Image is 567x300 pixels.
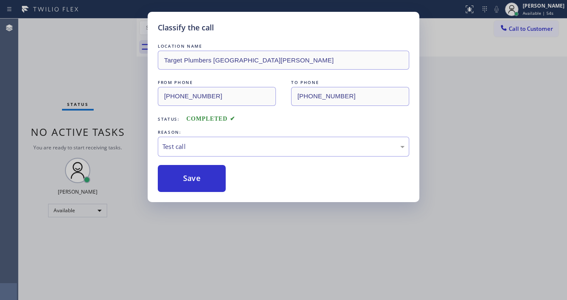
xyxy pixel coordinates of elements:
[158,22,214,33] h5: Classify the call
[158,116,180,122] span: Status:
[158,42,409,51] div: LOCATION NAME
[291,87,409,106] input: To phone
[162,142,405,151] div: Test call
[186,116,235,122] span: COMPLETED
[158,87,276,106] input: From phone
[291,78,409,87] div: TO PHONE
[158,128,409,137] div: REASON:
[158,165,226,192] button: Save
[158,78,276,87] div: FROM PHONE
